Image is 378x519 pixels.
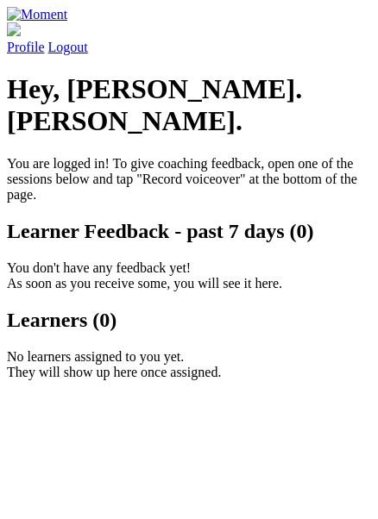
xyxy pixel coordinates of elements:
[7,73,371,137] h1: Hey, [PERSON_NAME].[PERSON_NAME].
[7,349,371,380] p: No learners assigned to you yet. They will show up here once assigned.
[7,7,67,22] img: Moment
[7,22,371,54] a: Profile
[7,156,371,203] p: You are logged in! To give coaching feedback, open one of the sessions below and tap "Record voic...
[7,220,371,243] h2: Learner Feedback - past 7 days (0)
[7,309,371,332] h2: Learners (0)
[7,22,21,36] img: default_avatar-b4e2223d03051bc43aaaccfb402a43260a3f17acc7fafc1603fdf008d6cba3c9.png
[7,260,371,291] p: You don't have any feedback yet! As soon as you receive some, you will see it here.
[48,40,88,54] a: Logout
